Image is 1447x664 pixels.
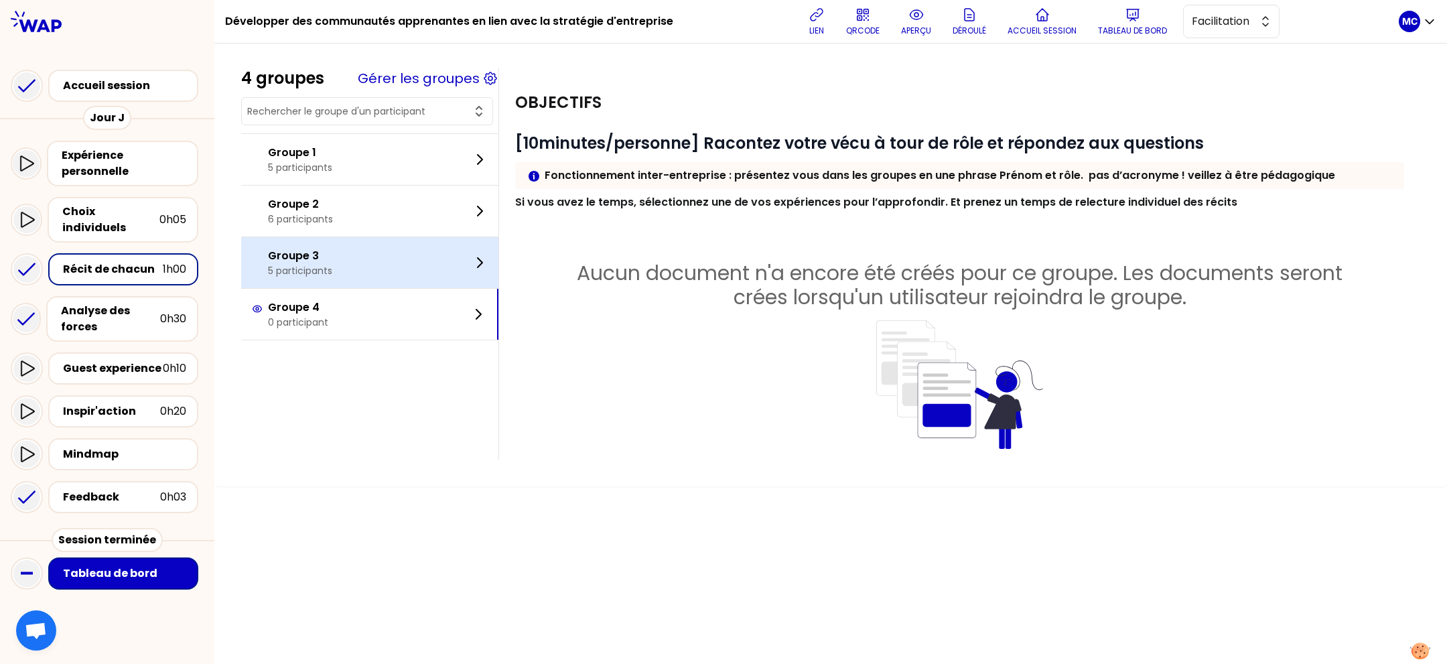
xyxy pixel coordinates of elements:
[268,145,332,161] p: Groupe 1
[159,212,186,228] div: 0h05
[1008,25,1077,36] p: Accueil session
[160,311,186,327] div: 0h30
[160,489,186,505] div: 0h03
[160,403,186,419] div: 0h20
[1002,1,1082,42] button: Accueil session
[163,261,186,277] div: 1h00
[62,147,186,180] div: Expérience personnelle
[268,300,328,316] p: Groupe 4
[515,92,602,113] h2: Objectifs
[268,316,328,329] p: 0 participant
[953,25,986,36] p: Déroulé
[545,168,1335,183] strong: Fonctionnement inter-entreprise : présentez vous dans les groupes en une phrase Prénom et rôle. p...
[268,264,332,277] p: 5 participants
[1093,1,1172,42] button: Tableau de bord
[241,68,324,89] div: 4 groupes
[63,566,192,582] div: Tableau de bord
[61,303,160,335] div: Analyse des forces
[63,360,163,377] div: Guest experience
[268,161,332,174] p: 5 participants
[63,489,160,505] div: Feedback
[803,1,830,42] button: lien
[268,248,332,264] p: Groupe 3
[63,403,160,419] div: Inspir'action
[268,196,333,212] p: Groupe 2
[841,1,885,42] button: QRCODE
[846,25,880,36] p: QRCODE
[809,25,824,36] p: lien
[63,446,186,462] div: Mindmap
[515,194,1237,210] strong: Si vous avez le temps, sélectionnez une de vos expériences pour l’approfondir. Et prenez un temps...
[510,261,1409,310] h2: Aucun document n'a encore été créés pour ce groupe. Les documents seront crées lorsqu'un utilisat...
[62,204,159,236] div: Choix individuels
[268,212,333,226] p: 6 participants
[1402,15,1418,28] p: MC
[247,105,471,118] input: Rechercher le groupe d'un participant
[901,25,931,36] p: aperçu
[1098,25,1167,36] p: Tableau de bord
[52,528,163,552] div: Session terminée
[63,261,163,277] div: Récit de chacun
[896,1,937,42] button: aperçu
[16,610,56,651] a: Ouvrir le chat
[1192,13,1252,29] span: Facilitation
[63,78,192,94] div: Accueil session
[83,106,131,130] div: Jour J
[358,69,480,88] button: Gérer les groupes
[1399,11,1436,32] button: MC
[947,1,991,42] button: Déroulé
[163,360,186,377] div: 0h10
[515,132,1204,154] strong: [10minutes/personne] Racontez votre vécu à tour de rôle et répondez aux questions
[1183,5,1280,38] button: Facilitation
